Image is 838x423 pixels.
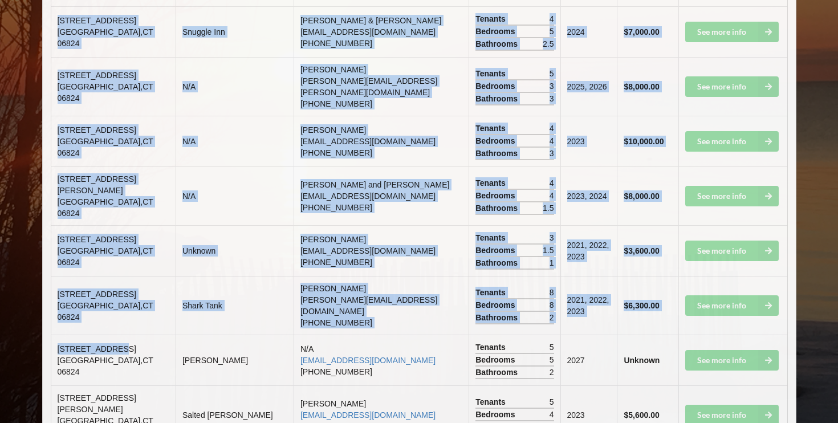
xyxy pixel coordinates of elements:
span: Tenants [475,68,509,79]
span: Bedrooms [475,245,518,256]
b: $8,000.00 [624,192,659,201]
td: [PERSON_NAME] [PHONE_NUMBER] [294,276,469,335]
td: [PERSON_NAME] [PHONE_NUMBER] [294,116,469,166]
span: 1.5 [543,202,554,214]
span: 4 [550,177,554,189]
span: Bedrooms [475,354,518,365]
span: 8 [550,287,554,298]
span: 2.5 [543,38,554,50]
a: [PERSON_NAME][EMAIL_ADDRESS][DOMAIN_NAME] [300,295,437,316]
span: 1 [550,257,554,269]
span: Tenants [475,123,509,134]
td: 2023, 2024 [560,166,617,225]
span: Bedrooms [475,190,518,201]
span: [STREET_ADDRESS] [58,290,136,299]
span: 8 [550,299,554,311]
span: 2 [550,312,554,323]
td: N/A [PHONE_NUMBER] [294,335,469,385]
span: 3 [550,232,554,243]
span: 3 [550,80,554,92]
td: 2021, 2022, 2023 [560,276,617,335]
td: [PERSON_NAME] [176,335,294,385]
td: 2027 [560,335,617,385]
a: [EMAIL_ADDRESS][DOMAIN_NAME] [300,356,436,365]
span: [GEOGRAPHIC_DATA] , CT 06824 [58,246,153,267]
td: 2024 [560,6,617,57]
span: Bedrooms [475,135,518,147]
span: [STREET_ADDRESS] [58,125,136,135]
span: 4 [550,190,554,201]
span: Tenants [475,177,509,189]
b: $3,600.00 [624,246,659,255]
span: Bathrooms [475,202,520,214]
span: Tenants [475,232,509,243]
span: Bedrooms [475,80,518,92]
span: Bathrooms [475,38,520,50]
a: [EMAIL_ADDRESS][DOMAIN_NAME] [300,137,436,146]
span: Bedrooms [475,26,518,37]
td: [PERSON_NAME] and [PERSON_NAME] [PHONE_NUMBER] [294,166,469,225]
span: 4 [550,13,554,25]
span: Bathrooms [475,367,520,378]
span: 4 [550,409,554,420]
b: $8,000.00 [624,82,659,91]
td: [PERSON_NAME] [PHONE_NUMBER] [294,57,469,116]
span: Tenants [475,396,509,408]
span: [STREET_ADDRESS] [58,71,136,80]
span: 5 [550,354,554,365]
span: Tenants [475,341,509,353]
span: [GEOGRAPHIC_DATA] , CT 06824 [58,356,153,376]
a: [EMAIL_ADDRESS][DOMAIN_NAME] [300,192,436,201]
span: 5 [550,68,554,79]
span: [STREET_ADDRESS][PERSON_NAME] [58,393,136,414]
span: 3 [550,148,554,159]
span: 1.5 [543,245,554,256]
td: N/A [176,166,294,225]
span: [GEOGRAPHIC_DATA] , CT 06824 [58,301,153,322]
td: 2025, 2026 [560,57,617,116]
td: [PERSON_NAME] & [PERSON_NAME] [PHONE_NUMBER] [294,6,469,57]
span: [GEOGRAPHIC_DATA] , CT 06824 [58,27,153,48]
a: [EMAIL_ADDRESS][DOMAIN_NAME] [300,246,436,255]
td: Snuggle Inn [176,6,294,57]
span: [STREET_ADDRESS][PERSON_NAME] [58,174,136,195]
b: $7,000.00 [624,27,659,36]
b: Unknown [624,356,660,365]
td: Shark Tank [176,276,294,335]
b: $10,000.00 [624,137,664,146]
b: $5,600.00 [624,410,659,420]
span: 5 [550,26,554,37]
span: Tenants [475,13,509,25]
td: [PERSON_NAME] [PHONE_NUMBER] [294,225,469,276]
a: [PERSON_NAME][EMAIL_ADDRESS][PERSON_NAME][DOMAIN_NAME] [300,76,437,97]
span: 4 [550,135,554,147]
span: Bathrooms [475,312,520,323]
span: 5 [550,341,554,353]
span: [GEOGRAPHIC_DATA] , CT 06824 [58,197,153,218]
td: N/A [176,57,294,116]
span: Bathrooms [475,257,520,269]
span: Bathrooms [475,148,520,159]
b: $6,300.00 [624,301,659,310]
td: Unknown [176,225,294,276]
span: Tenants [475,287,509,298]
span: [GEOGRAPHIC_DATA] , CT 06824 [58,82,153,103]
a: [EMAIL_ADDRESS][DOMAIN_NAME] [300,410,436,420]
span: [STREET_ADDRESS] [58,16,136,25]
a: [EMAIL_ADDRESS][DOMAIN_NAME] [300,27,436,36]
span: Bedrooms [475,299,518,311]
span: 5 [550,396,554,408]
span: Bedrooms [475,409,518,420]
td: 2023 [560,116,617,166]
td: 2021, 2022, 2023 [560,225,617,276]
span: [STREET_ADDRESS] [58,344,136,353]
span: Bathrooms [475,93,520,104]
span: [STREET_ADDRESS] [58,235,136,244]
span: 3 [550,93,554,104]
span: 2 [550,367,554,378]
span: 4 [550,123,554,134]
span: [GEOGRAPHIC_DATA] , CT 06824 [58,137,153,157]
td: N/A [176,116,294,166]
